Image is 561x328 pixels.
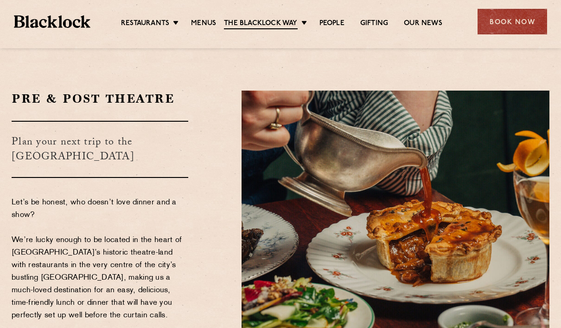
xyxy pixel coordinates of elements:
a: People [319,19,344,28]
h3: Plan your next trip to the [GEOGRAPHIC_DATA] [12,121,188,178]
a: The Blacklock Way [224,19,297,29]
a: Our News [404,19,442,28]
a: Menus [191,19,216,28]
h2: Pre & Post Theatre [12,91,188,107]
img: BL_Textured_Logo-footer-cropped.svg [14,15,90,28]
a: Restaurants [121,19,169,28]
a: Gifting [360,19,388,28]
div: Book Now [478,9,547,34]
